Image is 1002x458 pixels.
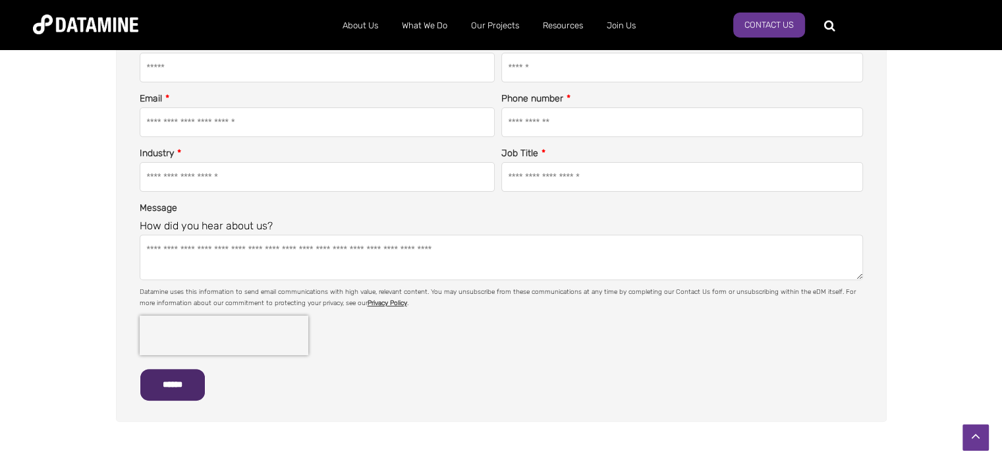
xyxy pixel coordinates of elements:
[140,217,863,235] legend: How did you hear about us?
[331,9,390,43] a: About Us
[390,9,459,43] a: What We Do
[531,9,595,43] a: Resources
[140,148,174,159] span: Industry
[501,39,546,50] span: Last name
[140,39,184,50] span: First name
[501,148,538,159] span: Job Title
[595,9,648,43] a: Join Us
[733,13,805,38] a: Contact Us
[140,316,308,355] iframe: reCAPTCHA
[140,202,177,214] span: Message
[368,299,407,307] a: Privacy Policy
[140,93,162,104] span: Email
[140,287,863,309] p: Datamine uses this information to send email communications with high value, relevant content. Yo...
[501,93,563,104] span: Phone number
[33,14,138,34] img: Datamine
[459,9,531,43] a: Our Projects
